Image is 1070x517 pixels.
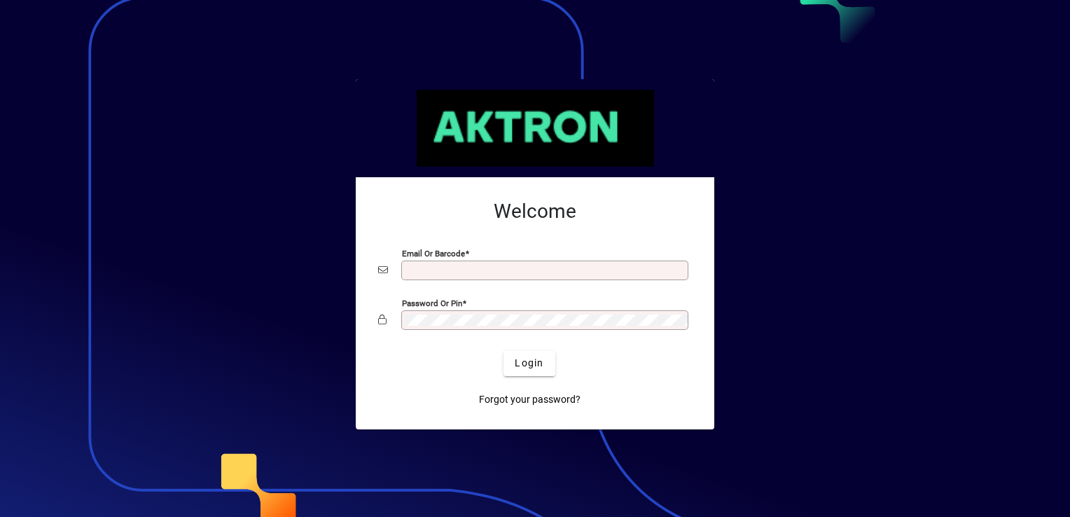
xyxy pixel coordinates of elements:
[515,356,543,371] span: Login
[402,248,465,258] mat-label: Email or Barcode
[479,392,581,407] span: Forgot your password?
[503,351,555,376] button: Login
[378,200,692,223] h2: Welcome
[473,387,586,413] a: Forgot your password?
[402,298,462,308] mat-label: Password or Pin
